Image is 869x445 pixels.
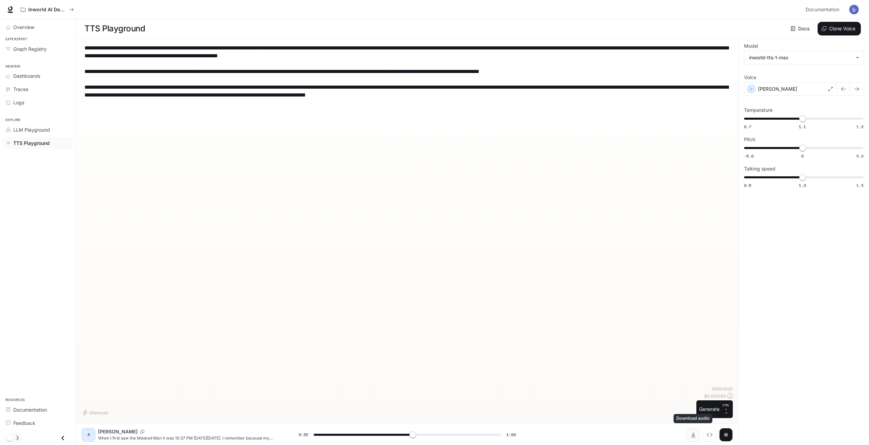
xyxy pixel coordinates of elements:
[13,419,35,427] span: Feedback
[13,24,34,31] span: Overview
[98,435,282,441] p: When I first saw the Masked Man it was 10:37 PM [DATE][DATE]. I remember because my parents had a...
[299,431,308,438] span: 0:32
[744,44,758,48] p: Model
[13,86,28,93] span: Traces
[799,124,806,130] span: 1.1
[98,428,138,435] p: [PERSON_NAME]
[789,22,812,35] a: Docs
[506,431,516,438] span: 1:00
[28,7,66,13] p: Inworld AI Demos
[3,124,73,136] a: LLM Playground
[84,22,145,35] h1: TTS Playground
[744,51,863,64] div: inworld-tts-1-max
[3,43,73,55] a: Graph Registry
[82,407,111,418] button: Shortcuts
[849,5,859,14] img: User avatar
[803,3,844,16] a: Documentation
[674,414,712,423] div: Download audio
[83,429,94,440] div: A
[856,124,864,130] span: 1.5
[703,428,716,442] button: Inspect
[686,428,700,442] button: Download audio
[13,126,50,133] span: LLM Playground
[696,400,733,418] button: GenerateCTRL +⏎
[712,386,733,392] p: 1000 / 1000
[3,70,73,82] a: Dashboards
[799,182,806,188] span: 1.0
[758,86,797,92] p: [PERSON_NAME]
[3,417,73,429] a: Feedback
[801,153,804,159] span: 0
[744,108,773,113] p: Temperature
[722,403,730,415] p: ⏎
[55,431,70,445] button: Close drawer
[818,22,861,35] button: Clone Voice
[138,430,147,434] button: Copy Voice ID
[722,403,730,411] p: CTRL +
[3,21,73,33] a: Overview
[13,72,40,79] span: Dashboards
[744,124,751,130] span: 0.7
[3,97,73,108] a: Logs
[744,166,775,171] p: Talking speed
[744,153,754,159] span: -5.0
[3,137,73,149] a: TTS Playground
[13,139,50,147] span: TTS Playground
[13,99,24,106] span: Logs
[18,3,77,16] button: All workspaces
[847,3,861,16] button: User avatar
[3,83,73,95] a: Traces
[13,406,47,413] span: Documentation
[6,434,13,441] span: Dark mode toggle
[806,5,839,14] span: Documentation
[744,75,756,80] p: Voice
[856,153,864,159] span: 5.0
[856,182,864,188] span: 1.5
[704,393,726,399] p: $ 0.010000
[13,45,47,53] span: Graph Registry
[749,54,852,61] div: inworld-tts-1-max
[744,137,755,142] p: Pitch
[744,182,751,188] span: 0.5
[3,404,73,416] a: Documentation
